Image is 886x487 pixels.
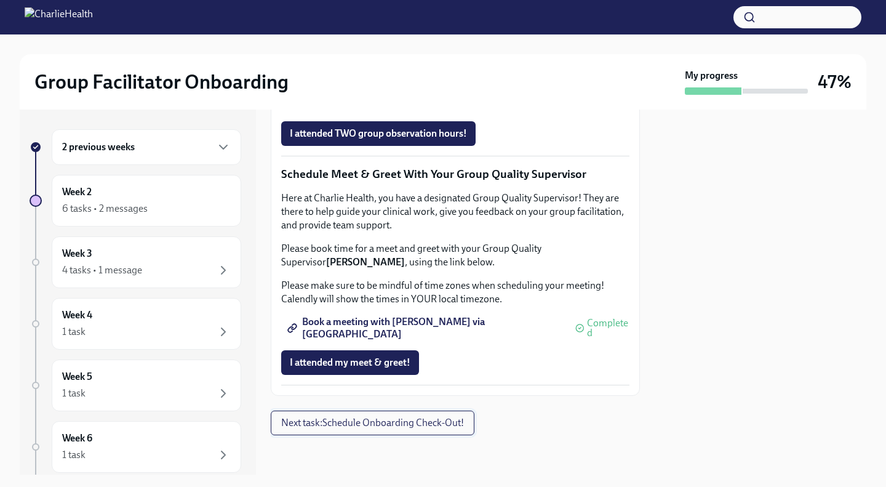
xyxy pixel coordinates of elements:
span: I attended TWO group observation hours! [290,127,467,140]
span: I attended my meet & greet! [290,356,410,369]
a: Week 51 task [30,360,241,411]
div: 1 task [62,448,86,462]
div: 4 tasks • 1 message [62,264,142,277]
p: Schedule Meet & Greet With Your Group Quality Supervisor [281,166,629,182]
img: CharlieHealth [25,7,93,27]
span: Completed [587,318,629,338]
button: Next task:Schedule Onboarding Check-Out! [271,411,474,435]
a: Book a meeting with [PERSON_NAME] via [GEOGRAPHIC_DATA] [281,316,570,340]
h2: Group Facilitator Onboarding [34,70,289,94]
h6: Week 5 [62,370,92,384]
div: 2 previous weeks [52,129,241,165]
strong: [PERSON_NAME] [326,256,405,268]
h6: Week 2 [62,185,92,199]
a: Week 26 tasks • 2 messages [30,175,241,227]
h6: Week 3 [62,247,92,260]
button: I attended my meet & greet! [281,350,419,375]
span: Next task : Schedule Onboarding Check-Out! [281,417,464,429]
div: 1 task [62,325,86,339]
h6: Week 4 [62,308,92,322]
span: Book a meeting with [PERSON_NAME] via [GEOGRAPHIC_DATA] [290,322,562,334]
div: 1 task [62,387,86,400]
a: Week 41 task [30,298,241,350]
p: Here at Charlie Health, you have a designated Group Quality Supervisor! They are there to help gu... [281,191,629,232]
h6: Week 6 [62,432,92,445]
a: Week 34 tasks • 1 message [30,236,241,288]
a: Week 61 task [30,421,241,473]
p: Please book time for a meet and greet with your Group Quality Supervisor , using the link below. [281,242,629,269]
h6: 2 previous weeks [62,140,135,154]
div: 6 tasks • 2 messages [62,202,148,215]
p: Please make sure to be mindful of time zones when scheduling your meeting! Calendly will show the... [281,279,629,306]
strong: My progress [685,69,738,83]
button: I attended TWO group observation hours! [281,121,476,146]
h3: 47% [818,71,852,93]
